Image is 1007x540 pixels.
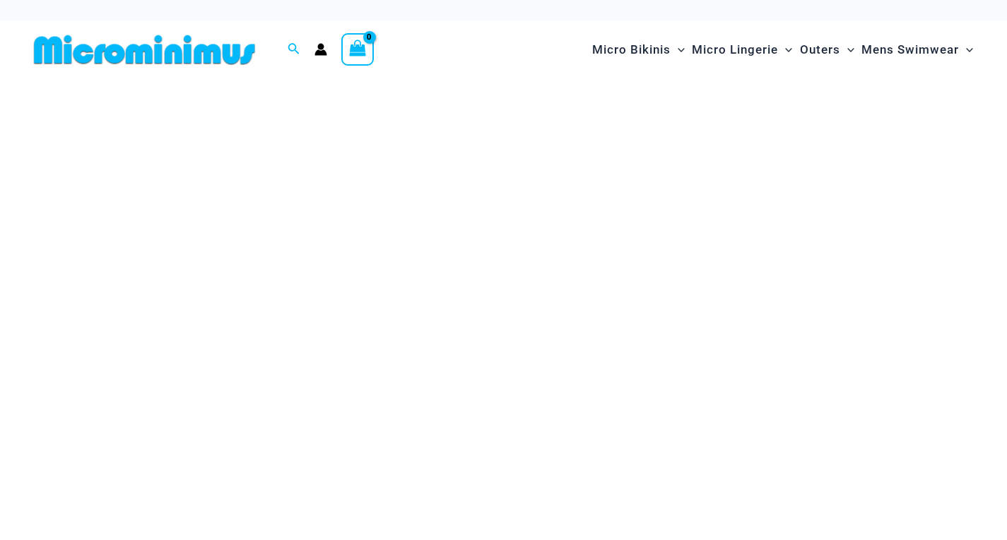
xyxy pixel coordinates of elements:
[959,32,973,68] span: Menu Toggle
[800,32,840,68] span: Outers
[671,32,685,68] span: Menu Toggle
[692,32,778,68] span: Micro Lingerie
[288,41,300,59] a: Search icon link
[861,32,959,68] span: Mens Swimwear
[840,32,854,68] span: Menu Toggle
[589,28,688,71] a: Micro BikinisMenu ToggleMenu Toggle
[858,28,977,71] a: Mens SwimwearMenu ToggleMenu Toggle
[592,32,671,68] span: Micro Bikinis
[314,43,327,56] a: Account icon link
[341,33,374,66] a: View Shopping Cart, empty
[796,28,858,71] a: OutersMenu ToggleMenu Toggle
[587,26,979,73] nav: Site Navigation
[778,32,792,68] span: Menu Toggle
[28,34,261,66] img: MM SHOP LOGO FLAT
[688,28,796,71] a: Micro LingerieMenu ToggleMenu Toggle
